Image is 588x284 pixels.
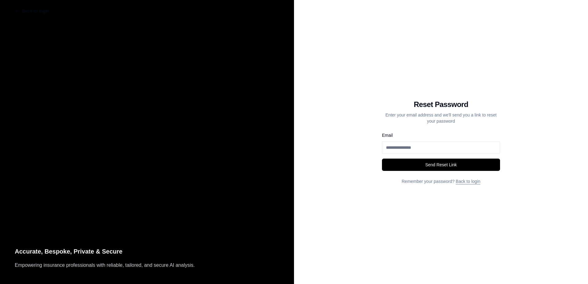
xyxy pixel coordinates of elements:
p: Accurate, Bespoke, Private & Secure [15,247,279,257]
button: Back to login [10,5,54,17]
h1: Reset Password [382,100,500,109]
p: Enter your email address and we'll send you a link to reset your password [382,112,500,124]
label: Email [382,133,393,138]
p: Empowering insurance professionals with reliable, tailored, and secure AI analysis. [15,261,279,269]
a: Back to login [456,179,480,184]
button: Send Reset Link [382,159,500,171]
p: Remember your password? [382,178,500,184]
